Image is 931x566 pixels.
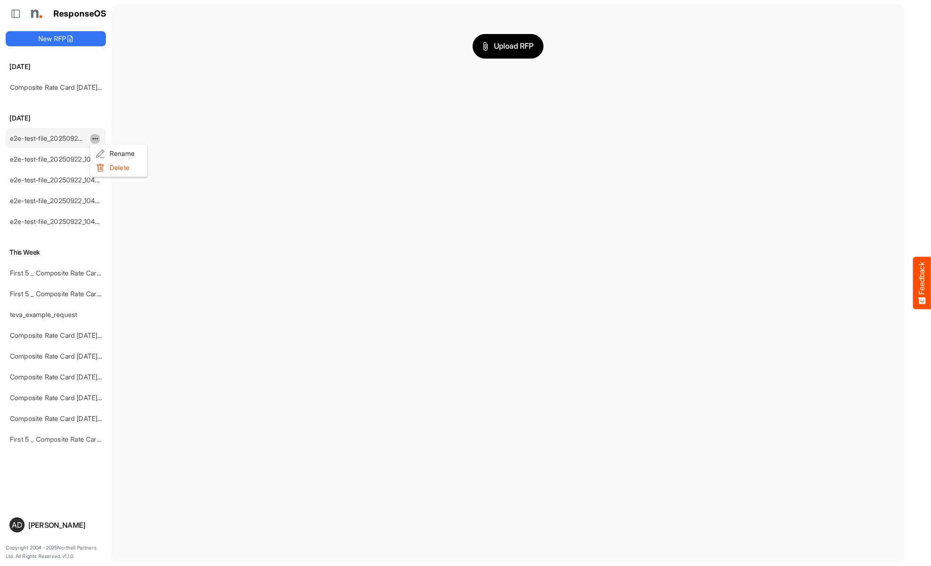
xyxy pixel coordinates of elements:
[26,4,45,23] img: Northell
[6,247,106,257] h6: This Week
[10,134,105,142] a: e2e-test-file_20250922_104951
[90,161,147,175] li: Delete
[483,40,534,52] span: Upload RFP
[10,414,122,422] a: Composite Rate Card [DATE]_smaller
[10,373,164,381] a: Composite Rate Card [DATE] mapping test_deleted
[10,310,77,318] a: teva_example_request
[473,34,543,59] button: Upload RFP
[913,257,931,309] button: Feedback
[10,197,108,205] a: e2e-test-file_20250922_104604
[10,394,122,402] a: Composite Rate Card [DATE]_smaller
[12,521,22,529] span: AD
[6,113,106,123] h6: [DATE]
[10,352,122,360] a: Composite Rate Card [DATE]_smaller
[6,544,106,560] p: Copyright 2004 - 2025 Northell Partners Ltd. All Rights Reserved. v 1.1.0
[10,155,108,163] a: e2e-test-file_20250922_104840
[6,31,106,46] button: New RFP
[90,146,147,161] li: Rename
[53,9,107,19] h1: ResponseOS
[10,176,106,184] a: e2e-test-file_20250922_104733
[10,290,133,298] a: First 5 _ Composite Rate Card [DATE] (2)
[10,269,133,277] a: First 5 _ Composite Rate Card [DATE] (2)
[10,331,122,339] a: Composite Rate Card [DATE]_smaller
[28,522,102,529] div: [PERSON_NAME]
[10,217,105,225] a: e2e-test-file_20250922_104513
[90,134,100,144] button: dropdownbutton
[10,435,123,443] a: First 5 _ Composite Rate Card [DATE]
[6,61,106,72] h6: [DATE]
[10,83,122,91] a: Composite Rate Card [DATE]_smaller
